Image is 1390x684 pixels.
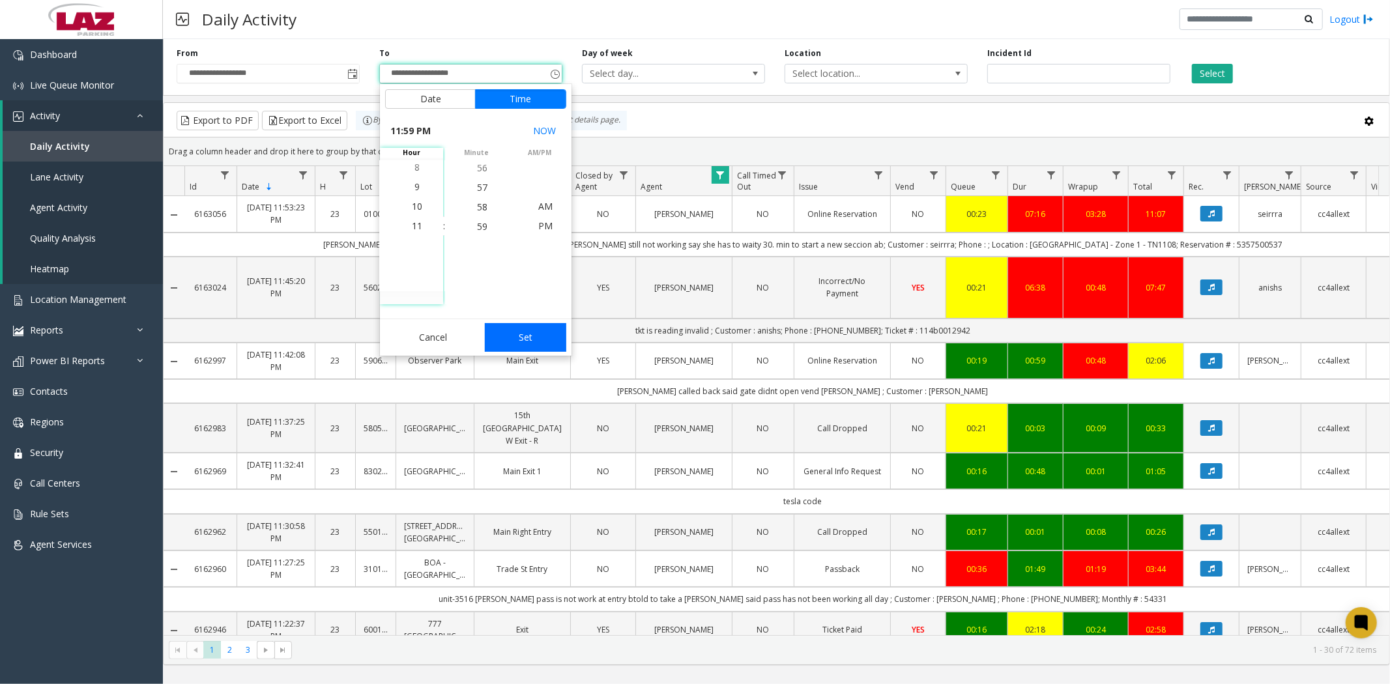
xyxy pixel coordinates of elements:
span: Rec. [1189,181,1204,192]
span: Heatmap [30,263,69,275]
a: cc4allext [1309,208,1358,220]
span: Daily Activity [30,140,90,152]
span: Issue [799,181,818,192]
a: NO [899,526,938,538]
a: 6162969 [192,465,229,477]
a: 00:33 [1137,422,1176,435]
a: Call Dropped [802,422,882,435]
a: 6162983 [192,422,229,435]
a: [DATE] 11:53:23 PM [245,201,307,226]
img: 'icon' [13,295,23,306]
a: Queue Filter Menu [987,166,1005,184]
span: hour [380,148,443,158]
a: NO [899,465,938,477]
a: 310112 [364,563,388,575]
div: Data table [164,166,1389,635]
a: 11:07 [1137,208,1176,220]
div: 00:03 [1016,422,1055,435]
a: Trade St Entry [482,563,562,575]
span: Location Management [30,293,126,306]
a: 23 [323,563,347,575]
a: NO [579,526,628,538]
a: [GEOGRAPHIC_DATA] [404,465,466,477]
span: Activity [30,109,60,122]
a: Observer Park [404,354,466,367]
span: Dur [1013,181,1026,192]
a: 600166 [364,623,388,636]
label: To [379,48,390,59]
a: 03:28 [1071,208,1120,220]
span: NO [597,208,609,220]
img: infoIcon.svg [362,115,373,126]
label: Incident Id [987,48,1032,59]
a: Main Exit 1 [482,465,562,477]
a: [PERSON_NAME] [644,208,724,220]
a: Total Filter Menu [1163,166,1181,184]
span: Toggle popup [345,64,359,83]
a: 6163056 [192,208,229,220]
label: From [177,48,198,59]
a: Quality Analysis [3,223,163,253]
a: anishs [1247,281,1293,294]
span: NO [597,526,609,537]
a: Dur Filter Menu [1043,166,1060,184]
span: Contacts [30,385,68,397]
button: Date tab [385,89,476,109]
span: Total [1133,181,1152,192]
a: NO [740,422,786,435]
span: 9 [414,180,420,193]
a: Ticket Paid [802,623,882,636]
a: 01:05 [1137,465,1176,477]
a: 00:21 [954,422,1000,435]
img: 'icon' [13,326,23,336]
span: NO [912,355,925,366]
a: 06:38 [1016,281,1055,294]
img: 'icon' [13,448,23,459]
a: NO [579,208,628,220]
span: Vend [895,181,914,192]
div: 00:48 [1071,354,1120,367]
span: AM [538,200,553,212]
a: 02:18 [1016,623,1055,636]
a: 02:58 [1137,623,1176,636]
span: 58 [477,201,487,213]
a: cc4allext [1309,526,1358,538]
a: cc4allext [1309,354,1358,367]
a: Parker Filter Menu [1281,166,1298,184]
a: Online Reservation [802,208,882,220]
a: Lane Activity [3,162,163,192]
span: 8 [414,161,420,173]
a: [DATE] 11:42:08 PM [245,349,307,373]
span: Page 1 [203,641,221,659]
a: [DATE] 11:22:37 PM [245,618,307,642]
a: Passback [802,563,882,575]
span: Lot [360,181,372,192]
a: [PERSON_NAME] [1247,354,1293,367]
span: AM/PM [508,148,572,158]
span: NO [912,526,925,537]
div: 00:16 [954,465,1000,477]
a: [DATE] 11:37:25 PM [245,416,307,440]
h3: Daily Activity [195,3,303,35]
div: 01:49 [1016,563,1055,575]
a: NO [579,563,628,575]
img: 'icon' [13,509,23,520]
img: 'icon' [13,111,23,122]
span: Date [242,181,259,192]
a: 23 [323,623,347,636]
a: 00:24 [1071,623,1120,636]
a: 23 [323,354,347,367]
a: [PERSON_NAME] [1247,563,1293,575]
a: cc4allext [1309,465,1358,477]
img: logout [1363,12,1374,26]
a: Online Reservation [802,354,882,367]
a: seirrra [1247,208,1293,220]
a: 777 [GEOGRAPHIC_DATA] [404,618,466,642]
img: 'icon' [13,540,23,550]
span: YES [912,624,925,635]
span: Sortable [264,182,274,192]
div: 02:06 [1137,354,1176,367]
